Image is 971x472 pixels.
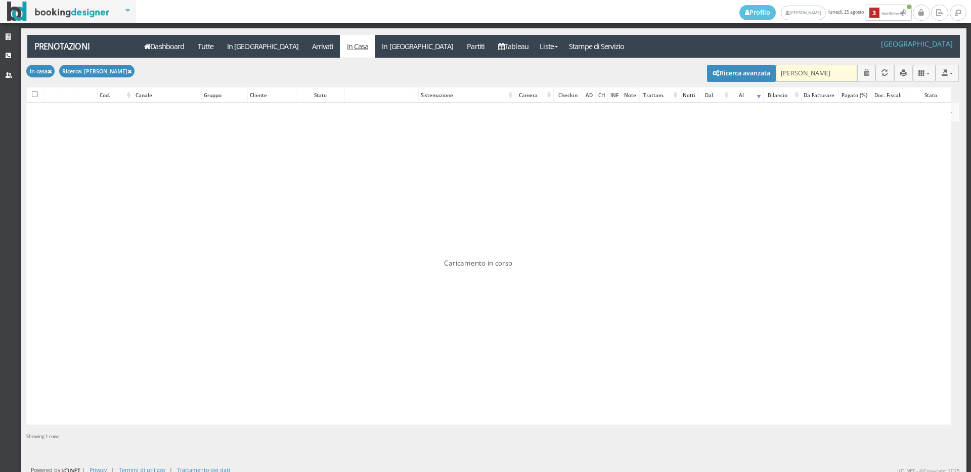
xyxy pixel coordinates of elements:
[202,88,247,102] div: Gruppo
[680,88,698,102] div: Notti
[138,35,191,58] a: Dashboard
[640,88,680,102] div: Trattam.
[444,259,512,268] span: Caricamento in corso
[535,35,562,58] a: Liste
[27,35,132,58] a: Prenotazioni
[59,65,135,77] button: Ricerca: [PERSON_NAME]
[98,88,133,102] div: Cod.
[26,65,55,77] button: In casa
[839,88,872,102] div: Pagato (%)
[460,35,492,58] a: Partiti
[608,88,621,102] div: INF
[881,39,953,48] h4: [GEOGRAPHIC_DATA]
[739,5,776,20] a: Profilo
[764,88,801,102] div: Bilancio
[921,108,952,115] b: CONFERMATA
[220,35,305,58] a: In [GEOGRAPHIC_DATA]
[776,65,857,81] input: Cerca
[340,35,375,58] a: In Casa
[191,35,220,58] a: Tutte
[554,88,583,102] div: Checkin
[562,35,631,58] a: Stampe di Servizio
[872,88,910,102] div: Doc. Fiscali
[910,88,950,102] div: Stato
[869,8,879,18] b: 3
[936,65,959,81] button: Export
[134,88,201,102] div: Canale
[731,88,763,102] div: Al
[875,65,894,81] button: Aggiorna
[305,35,340,58] a: Arrivati
[739,5,913,21] span: lunedì, 25 agosto
[7,2,110,21] img: BookingDesigner.com
[707,65,776,82] button: Ricerca avanzata
[419,88,515,102] div: Sistemazione
[596,88,608,102] div: CH
[492,35,536,58] a: Tableau
[865,5,912,21] button: 3Notifiche
[802,88,839,102] div: Da Fatturare
[622,88,639,102] div: Note
[781,6,826,20] a: [PERSON_NAME]
[375,35,460,58] a: In [GEOGRAPHIC_DATA]
[296,88,344,102] div: Stato
[248,88,296,102] div: Cliente
[583,88,595,102] div: AD
[699,88,731,102] div: Dal
[26,433,59,440] span: Showing 1 rows
[515,88,553,102] div: Camera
